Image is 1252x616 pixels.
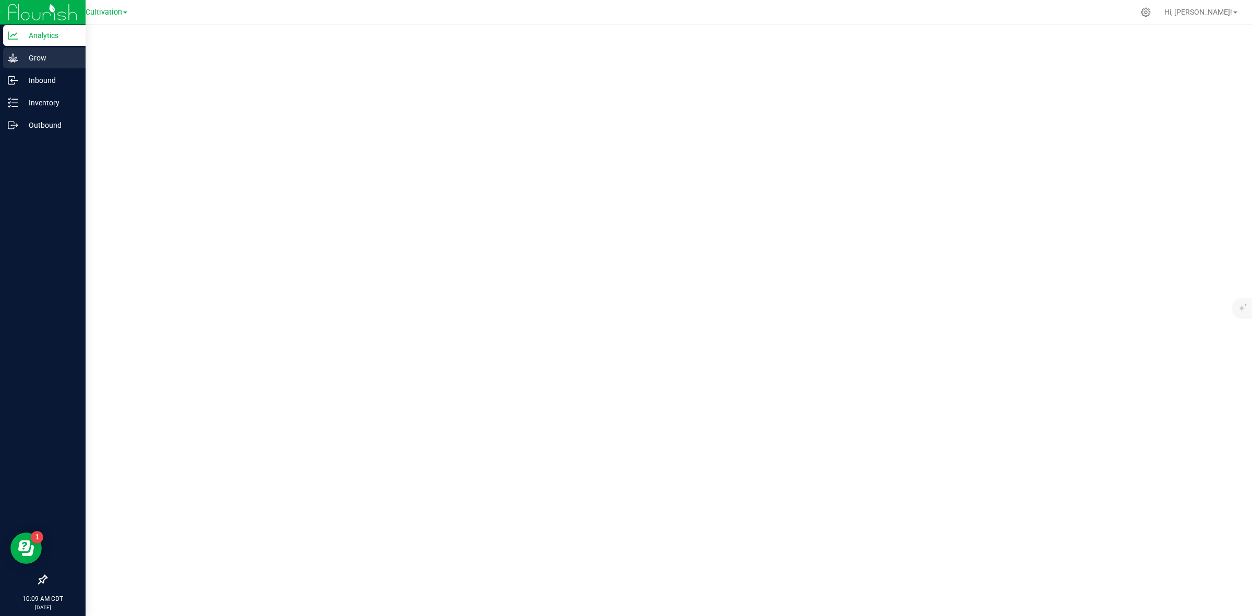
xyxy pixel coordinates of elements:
iframe: Resource center [10,533,42,564]
inline-svg: Grow [8,53,18,63]
p: Outbound [18,119,81,131]
p: 10:09 AM CDT [5,594,81,603]
div: Manage settings [1139,7,1152,17]
p: Analytics [18,29,81,42]
inline-svg: Analytics [8,30,18,41]
inline-svg: Inventory [8,98,18,108]
p: Grow [18,52,81,64]
inline-svg: Outbound [8,120,18,130]
p: Inbound [18,74,81,87]
p: Inventory [18,96,81,109]
p: [DATE] [5,603,81,611]
iframe: Resource center unread badge [31,531,43,543]
inline-svg: Inbound [8,75,18,86]
span: Cultivation [86,8,122,17]
span: Hi, [PERSON_NAME]! [1164,8,1232,16]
